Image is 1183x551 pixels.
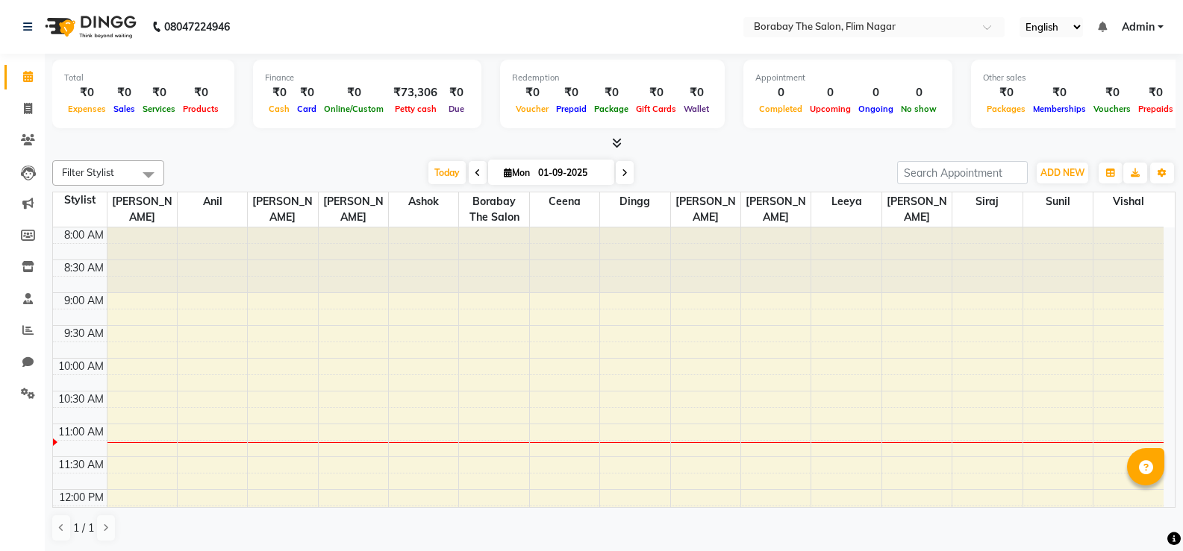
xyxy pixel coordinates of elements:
span: Memberships [1029,104,1090,114]
div: Total [64,72,222,84]
div: ₹0 [64,84,110,101]
span: Today [428,161,466,184]
div: 10:00 AM [55,359,107,374]
span: Admin [1122,19,1155,35]
div: 0 [897,84,940,101]
span: Sales [110,104,139,114]
span: Prepaid [552,104,590,114]
div: 0 [755,84,806,101]
span: Petty cash [391,104,440,114]
span: Upcoming [806,104,855,114]
div: 12:00 PM [56,490,107,506]
div: 0 [855,84,897,101]
div: 11:30 AM [55,457,107,473]
span: Cash [265,104,293,114]
div: ₹0 [110,84,139,101]
span: Mon [500,167,534,178]
span: Card [293,104,320,114]
input: 2025-09-01 [534,162,608,184]
span: Sunil [1023,192,1093,211]
div: ₹0 [443,84,469,101]
div: 8:30 AM [61,260,107,276]
span: Wallet [680,104,713,114]
span: Due [445,104,468,114]
div: ₹0 [632,84,680,101]
span: Vishal [1093,192,1164,211]
span: Borabay the salon [459,192,528,227]
span: Products [179,104,222,114]
span: Siraj [952,192,1022,211]
span: Prepaids [1134,104,1177,114]
div: 9:00 AM [61,293,107,309]
span: [PERSON_NAME] [882,192,952,227]
img: logo [38,6,140,48]
div: ₹0 [680,84,713,101]
span: Package [590,104,632,114]
div: 9:30 AM [61,326,107,341]
span: Ashok [389,192,458,211]
span: Ongoing [855,104,897,114]
div: ₹0 [512,84,552,101]
span: Filter Stylist [62,166,114,178]
div: ₹0 [590,84,632,101]
div: 0 [806,84,855,101]
iframe: chat widget [1120,491,1168,536]
span: Dingg [600,192,669,211]
div: ₹0 [293,84,320,101]
span: Voucher [512,104,552,114]
div: ₹0 [1134,84,1177,101]
span: 1 / 1 [73,520,94,536]
div: ₹73,306 [387,84,443,101]
div: Finance [265,72,469,84]
span: Services [139,104,179,114]
div: ₹0 [1090,84,1134,101]
span: Vouchers [1090,104,1134,114]
span: No show [897,104,940,114]
span: Gift Cards [632,104,680,114]
div: ₹0 [552,84,590,101]
span: [PERSON_NAME] [671,192,740,227]
span: Leeya [811,192,881,211]
button: ADD NEW [1037,163,1088,183]
div: ₹0 [320,84,387,101]
div: Stylist [53,192,107,208]
span: [PERSON_NAME] [248,192,317,227]
span: Packages [983,104,1029,114]
span: Ceena [530,192,599,211]
div: Redemption [512,72,713,84]
span: Expenses [64,104,110,114]
span: [PERSON_NAME] [107,192,177,227]
div: Appointment [755,72,940,84]
span: Completed [755,104,806,114]
span: [PERSON_NAME] [741,192,811,227]
div: ₹0 [139,84,179,101]
div: 10:30 AM [55,391,107,407]
div: 11:00 AM [55,424,107,440]
div: ₹0 [179,84,222,101]
div: ₹0 [265,84,293,101]
div: ₹0 [1029,84,1090,101]
span: Anil [178,192,247,211]
b: 08047224946 [164,6,230,48]
span: ADD NEW [1040,167,1084,178]
div: ₹0 [983,84,1029,101]
input: Search Appointment [897,161,1028,184]
span: [PERSON_NAME] [319,192,388,227]
span: Online/Custom [320,104,387,114]
div: 8:00 AM [61,227,107,243]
